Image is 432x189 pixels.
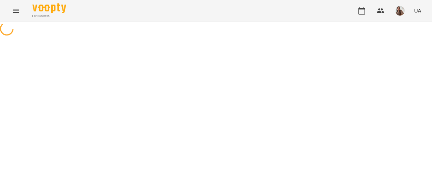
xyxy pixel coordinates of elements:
button: UA [411,4,424,17]
img: Voopty Logo [32,3,66,13]
button: Menu [8,3,24,19]
span: UA [414,7,421,14]
span: For Business [32,14,66,18]
img: e785d2f60518c4d79e432088573c6b51.jpg [395,6,405,16]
